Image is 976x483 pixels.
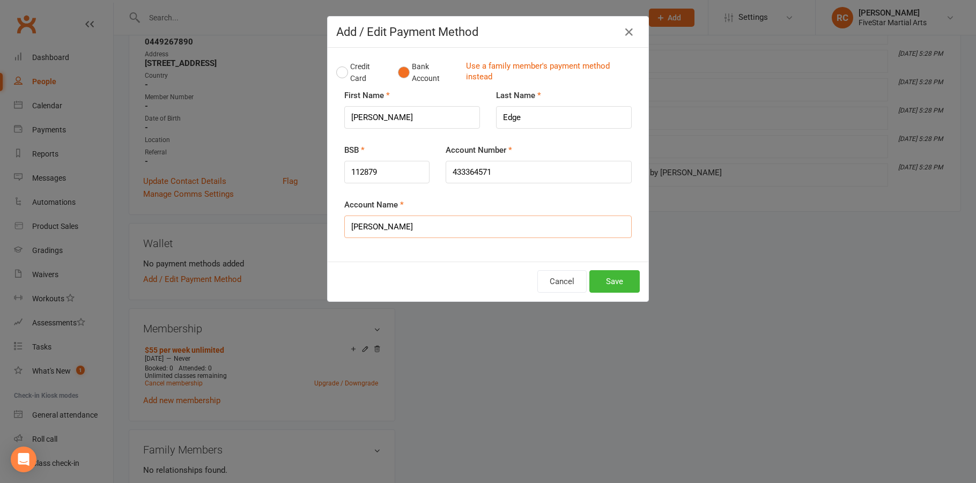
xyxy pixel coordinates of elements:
button: Cancel [537,270,587,293]
button: Bank Account [398,56,457,89]
label: Account Name [344,198,404,211]
a: Use a family member's payment method instead [466,61,634,85]
button: Credit Card [336,56,387,89]
button: Close [620,24,638,41]
h4: Add / Edit Payment Method [336,25,640,39]
label: Last Name [496,89,541,102]
label: Account Number [446,144,512,157]
input: NNNNNN [344,161,430,183]
label: BSB [344,144,365,157]
div: Open Intercom Messenger [11,447,36,472]
button: Save [589,270,640,293]
label: First Name [344,89,390,102]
